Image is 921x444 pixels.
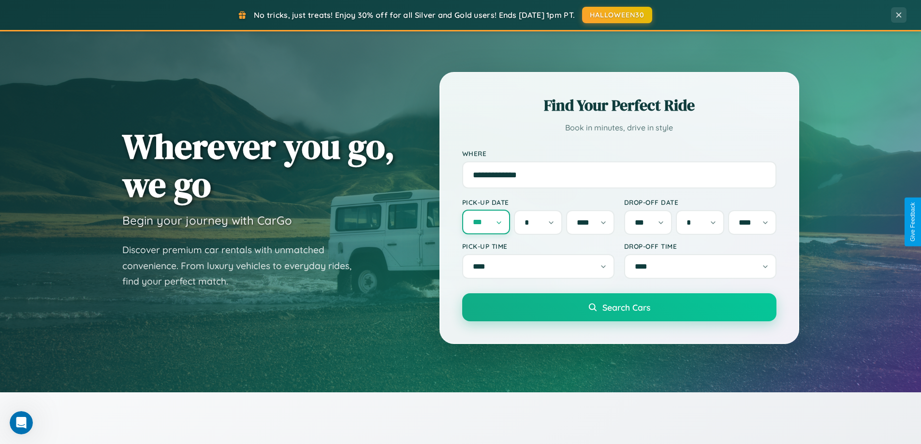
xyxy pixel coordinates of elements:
[10,411,33,434] iframe: Intercom live chat
[602,302,650,313] span: Search Cars
[909,202,916,242] div: Give Feedback
[462,293,776,321] button: Search Cars
[462,121,776,135] p: Book in minutes, drive in style
[462,198,614,206] label: Pick-up Date
[122,127,395,203] h1: Wherever you go, we go
[254,10,575,20] span: No tricks, just treats! Enjoy 30% off for all Silver and Gold users! Ends [DATE] 1pm PT.
[462,95,776,116] h2: Find Your Perfect Ride
[122,213,292,228] h3: Begin your journey with CarGo
[122,242,364,289] p: Discover premium car rentals with unmatched convenience. From luxury vehicles to everyday rides, ...
[462,149,776,158] label: Where
[624,198,776,206] label: Drop-off Date
[624,242,776,250] label: Drop-off Time
[582,7,652,23] button: HALLOWEEN30
[462,242,614,250] label: Pick-up Time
